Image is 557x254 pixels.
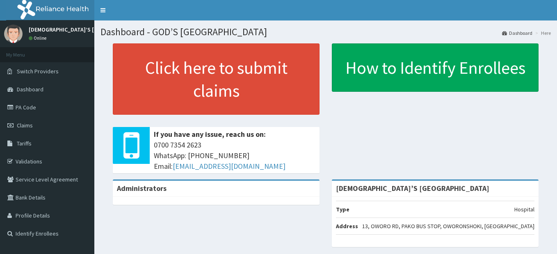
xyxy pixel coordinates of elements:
[29,27,145,32] p: [DEMOGRAPHIC_DATA]’S [GEOGRAPHIC_DATA]
[173,161,285,171] a: [EMAIL_ADDRESS][DOMAIN_NAME]
[514,205,534,213] p: Hospital
[336,222,358,230] b: Address
[113,43,320,115] a: Click here to submit claims
[154,140,315,171] span: 0700 7354 2623 WhatsApp: [PHONE_NUMBER] Email:
[29,35,48,41] a: Online
[533,29,551,36] li: Here
[154,129,266,139] b: If you have any issue, reach us on:
[17,140,32,147] span: Tariffs
[4,25,23,43] img: User Image
[362,222,534,230] p: 13, OWORO RD, PAKO BUS STOP, OWORONSHOKI, [GEOGRAPHIC_DATA]
[117,184,167,193] b: Administrators
[336,206,349,213] b: Type
[100,27,551,37] h1: Dashboard - GOD’S [GEOGRAPHIC_DATA]
[336,184,489,193] strong: [DEMOGRAPHIC_DATA]’S [GEOGRAPHIC_DATA]
[17,68,59,75] span: Switch Providers
[502,29,532,36] a: Dashboard
[332,43,539,92] a: How to Identify Enrollees
[17,86,43,93] span: Dashboard
[17,122,33,129] span: Claims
